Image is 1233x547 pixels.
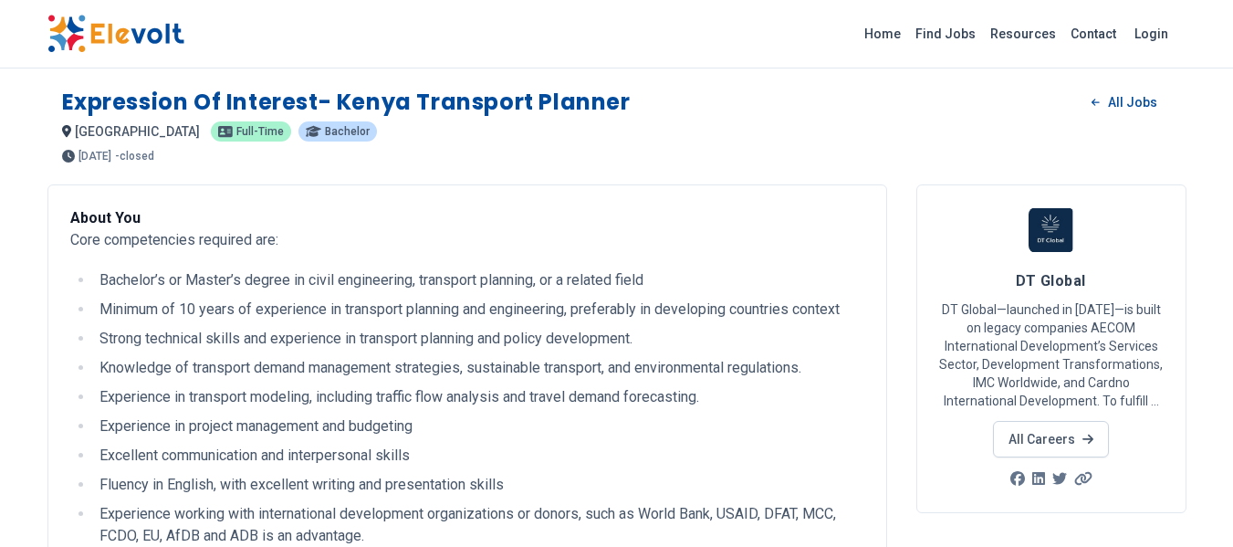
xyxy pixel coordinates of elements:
li: Experience working with international development organizations or donors, such as World Bank, US... [94,503,864,547]
a: All Careers [993,421,1109,458]
img: Elevolt [47,15,184,53]
h1: Expression of Interest- Kenya Transport Planner [62,88,631,117]
a: Find Jobs [908,19,983,48]
a: Home [857,19,908,48]
li: Strong technical skills and experience in transport planning and policy development. [94,328,864,350]
li: Experience in project management and budgeting [94,416,864,437]
span: DT Global [1016,272,1085,289]
li: Excellent communication and interpersonal skills [94,445,864,467]
li: Bachelor’s or Master’s degree in civil engineering, transport planning, or a related field [94,269,864,291]
a: Contact [1063,19,1123,48]
span: full-time [236,126,284,137]
li: Knowledge of transport demand management strategies, sustainable transport, and environmental reg... [94,357,864,379]
strong: About You [70,209,141,226]
iframe: Chat Widget [1142,459,1233,547]
li: Fluency in English, with excellent writing and presentation skills [94,474,864,496]
p: DT Global—launched in [DATE]—is built on legacy companies AECOM International Development’s Servi... [939,300,1164,410]
span: [DATE] [78,151,111,162]
img: DT Global [1029,207,1074,253]
span: bachelor [325,126,370,137]
a: All Jobs [1077,89,1171,116]
li: Experience in transport modeling, including traffic flow analysis and travel demand forecasting. [94,386,864,408]
p: Core competencies required are: [70,207,864,251]
p: - closed [115,151,154,162]
a: Resources [983,19,1063,48]
a: Login [1123,16,1179,52]
li: Minimum of 10 years of experience in transport planning and engineering, preferably in developing... [94,299,864,321]
span: [GEOGRAPHIC_DATA] [75,124,200,139]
